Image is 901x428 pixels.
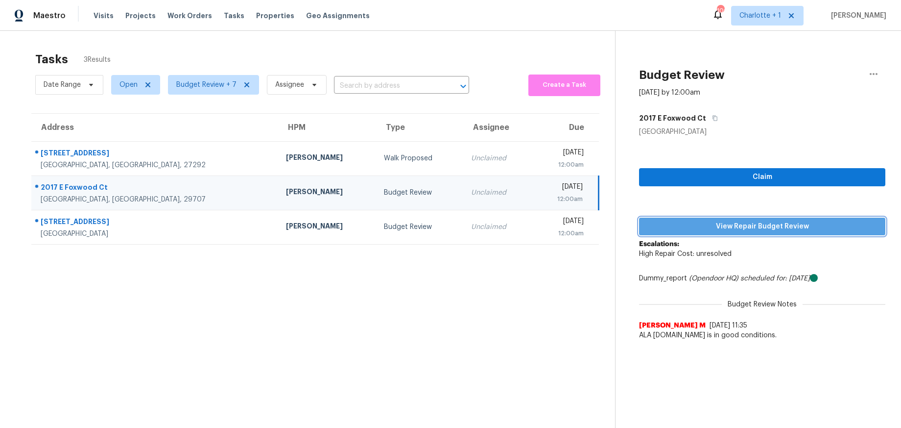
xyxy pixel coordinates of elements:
[384,153,455,163] div: Walk Proposed
[176,80,237,90] span: Budget Review + 7
[722,300,803,309] span: Budget Review Notes
[35,54,68,64] h2: Tasks
[639,274,885,283] div: Dummy_report
[306,11,370,21] span: Geo Assignments
[334,78,442,94] input: Search by address
[639,321,706,330] span: [PERSON_NAME] M
[41,195,270,204] div: [GEOGRAPHIC_DATA], [GEOGRAPHIC_DATA], 29707
[384,222,455,232] div: Budget Review
[286,152,368,165] div: [PERSON_NAME]
[540,148,583,160] div: [DATE]
[286,187,368,199] div: [PERSON_NAME]
[639,127,885,137] div: [GEOGRAPHIC_DATA]
[639,251,732,257] span: High Repair Cost: unresolved
[471,153,524,163] div: Unclaimed
[533,79,595,91] span: Create a Task
[41,160,270,170] div: [GEOGRAPHIC_DATA], [GEOGRAPHIC_DATA], 27292
[739,11,781,21] span: Charlotte + 1
[647,171,877,183] span: Claim
[125,11,156,21] span: Projects
[94,11,114,21] span: Visits
[33,11,66,21] span: Maestro
[540,160,583,170] div: 12:00am
[706,109,719,127] button: Copy Address
[827,11,886,21] span: [PERSON_NAME]
[119,80,138,90] span: Open
[286,221,368,233] div: [PERSON_NAME]
[41,148,270,160] div: [STREET_ADDRESS]
[639,113,706,123] h5: 2017 E Foxwood Ct
[463,114,532,141] th: Assignee
[41,182,270,195] div: 2017 E Foxwood Ct
[471,222,524,232] div: Unclaimed
[639,218,885,236] button: View Repair Budget Review
[639,88,700,98] div: [DATE] by 12:00am
[256,11,294,21] span: Properties
[41,229,270,239] div: [GEOGRAPHIC_DATA]
[540,216,583,228] div: [DATE]
[639,241,679,248] b: Escalations:
[456,79,470,93] button: Open
[689,275,738,282] i: (Opendoor HQ)
[224,12,244,19] span: Tasks
[532,114,598,141] th: Due
[376,114,463,141] th: Type
[44,80,81,90] span: Date Range
[471,188,524,198] div: Unclaimed
[167,11,212,21] span: Work Orders
[278,114,376,141] th: HPM
[710,322,747,329] span: [DATE] 11:35
[540,228,583,238] div: 12:00am
[528,75,600,96] button: Create a Task
[717,6,724,16] div: 106
[540,182,583,194] div: [DATE]
[384,188,455,198] div: Budget Review
[540,194,583,204] div: 12:00am
[639,168,885,186] button: Claim
[84,55,111,65] span: 3 Results
[31,114,278,141] th: Address
[41,217,270,229] div: [STREET_ADDRESS]
[639,330,885,340] span: ALA [DOMAIN_NAME] is in good conditions.
[647,221,877,233] span: View Repair Budget Review
[740,275,810,282] i: scheduled for: [DATE]
[275,80,304,90] span: Assignee
[639,70,725,80] h2: Budget Review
